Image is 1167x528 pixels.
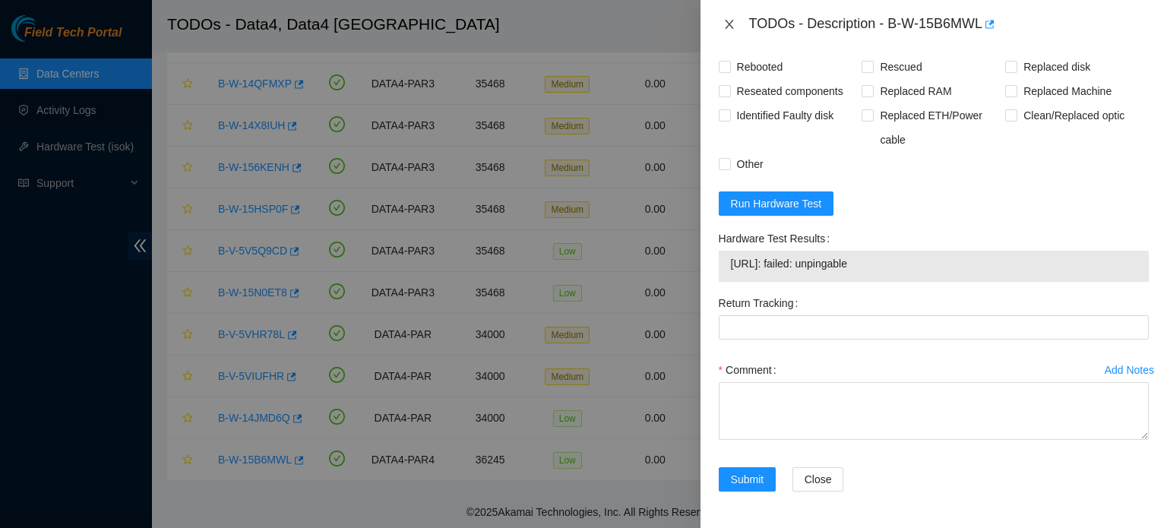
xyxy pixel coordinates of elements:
input: Return Tracking [719,315,1149,340]
div: Add Notes [1105,365,1154,375]
span: Replaced Machine [1017,79,1118,103]
span: Rebooted [731,55,789,79]
div: TODOs - Description - B-W-15B6MWL [749,12,1149,36]
span: Replaced RAM [874,79,957,103]
button: Add Notes [1104,358,1155,382]
span: Replaced disk [1017,55,1096,79]
span: Run Hardware Test [731,195,822,212]
label: Comment [719,358,783,382]
button: Submit [719,467,776,492]
label: Return Tracking [719,291,805,315]
span: [URL]: failed: unpingable [731,255,1137,272]
span: Rescued [874,55,928,79]
button: Close [719,17,740,32]
span: close [723,18,735,30]
span: Reseated components [731,79,849,103]
span: Clean/Replaced optic [1017,103,1131,128]
button: Run Hardware Test [719,191,834,216]
span: Identified Faulty disk [731,103,840,128]
span: Submit [731,471,764,488]
label: Hardware Test Results [719,226,836,251]
textarea: Comment [719,382,1149,440]
span: Other [731,152,770,176]
button: Close [792,467,844,492]
span: Replaced ETH/Power cable [874,103,1005,152]
span: Close [805,471,832,488]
